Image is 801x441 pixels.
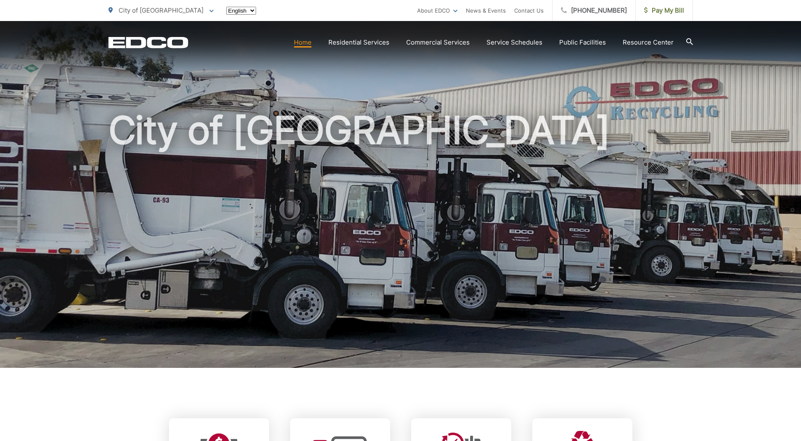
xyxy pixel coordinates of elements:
a: About EDCO [417,5,457,16]
h1: City of [GEOGRAPHIC_DATA] [108,109,693,375]
a: News & Events [466,5,506,16]
a: Commercial Services [406,37,470,48]
a: EDCD logo. Return to the homepage. [108,37,188,48]
a: Residential Services [328,37,389,48]
a: Resource Center [623,37,674,48]
a: Public Facilities [559,37,606,48]
span: Pay My Bill [644,5,684,16]
a: Service Schedules [486,37,542,48]
select: Select a language [226,7,256,15]
a: Contact Us [514,5,544,16]
span: City of [GEOGRAPHIC_DATA] [119,6,204,14]
a: Home [294,37,312,48]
